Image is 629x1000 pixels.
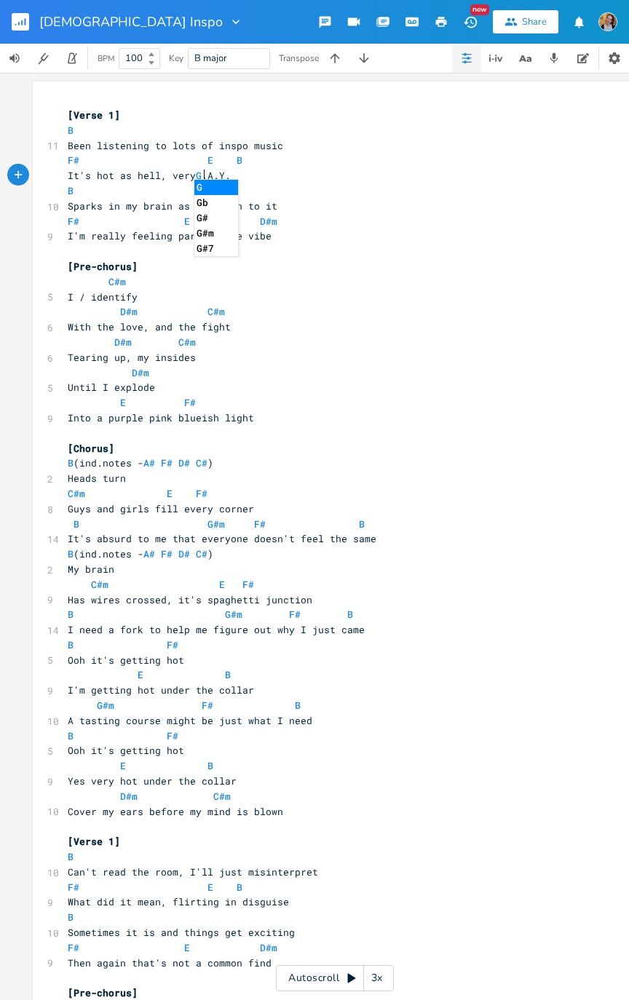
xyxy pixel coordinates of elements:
[196,169,202,182] span: G
[91,578,108,591] span: C#m
[68,411,254,424] span: Into a purple pink blueish light
[169,54,183,63] div: Key
[68,744,184,757] span: Ooh it's getting hot
[68,229,272,242] span: I'm really feeling part of the vibe
[359,517,365,531] span: B
[295,699,301,712] span: B
[194,226,238,241] li: G#m
[598,12,617,31] img: Kirsty Knell
[68,215,79,228] span: F#
[456,9,485,35] button: New
[68,456,74,469] span: B
[68,547,213,560] span: (ind.notes - )
[68,881,79,894] span: F#
[120,396,126,409] span: E
[237,881,242,894] span: B
[225,608,242,621] span: G#m
[68,154,79,167] span: F#
[364,965,390,991] div: 3x
[68,608,74,621] span: B
[120,790,138,803] span: D#m
[184,396,196,409] span: F#
[279,54,319,63] div: Transpose
[68,895,289,908] span: What did it mean, flirting in disguise
[68,108,120,122] span: [Verse 1]
[194,241,238,256] li: G#7
[68,683,254,697] span: I'm getting hot under the collar
[114,336,132,349] span: D#m
[219,578,225,591] span: E
[161,547,173,560] span: F#
[289,608,301,621] span: F#
[493,10,558,33] button: Share
[470,4,489,15] div: New
[178,336,196,349] span: C#m
[68,593,312,606] span: Has wires crossed, it's spaghetti junction
[68,654,184,667] span: Ooh it's getting hot
[207,305,225,318] span: C#m
[260,215,277,228] span: D#m
[68,502,254,515] span: Guys and girls fill every corner
[194,210,238,226] li: G#
[254,517,266,531] span: F#
[39,15,223,28] span: [DEMOGRAPHIC_DATA] Inspo
[202,699,213,712] span: F#
[68,381,155,394] span: Until I explode
[196,547,207,560] span: C#
[68,956,272,969] span: Then again that's not a common find
[167,729,178,742] span: F#
[207,759,213,772] span: B
[196,456,207,469] span: C#
[68,835,120,848] span: [Verse 1]
[68,184,74,197] span: B
[178,456,190,469] span: D#
[68,456,213,469] span: (ind.notes - )
[68,729,74,742] span: B
[207,881,213,894] span: E
[143,547,155,560] span: A#
[68,910,74,924] span: B
[108,275,126,288] span: C#m
[68,199,277,213] span: Sparks in my brain as I listen to it
[68,442,114,455] span: [Chorus]
[184,215,190,228] span: E
[68,169,231,182] span: It's hot as hell, very .A.Y.
[68,865,318,878] span: Can't read the room, I'll just misinterpret
[178,547,190,560] span: D#
[97,699,114,712] span: G#m
[68,547,74,560] span: B
[237,154,242,167] span: B
[68,260,138,273] span: [Pre-chorus]
[68,320,231,333] span: With the love, and the fight
[347,608,353,621] span: B
[68,623,365,636] span: I need a fork to help me figure out why I just came
[225,668,231,681] span: B
[98,55,114,63] div: BPM
[184,941,190,954] span: E
[207,517,225,531] span: G#m
[194,180,238,195] li: G
[68,926,295,939] span: Sometimes it is and things get exciting
[68,941,79,954] span: F#
[68,124,74,137] span: B
[276,965,394,991] div: Autoscroll
[68,774,237,787] span: Yes very hot under the collar
[242,578,254,591] span: F#
[68,805,283,818] span: Cover my ears before my mind is blown
[74,517,79,531] span: B
[68,290,138,303] span: I / identify
[68,532,376,545] span: It's absurd to me that everyone doesn't feel the same
[68,487,85,500] span: C#m
[68,139,283,152] span: Been listening to lots of inspo music
[68,850,74,863] span: B
[68,714,312,727] span: A tasting course might be just what I need
[167,487,173,500] span: E
[207,154,213,167] span: E
[68,563,114,576] span: My brain
[120,759,126,772] span: E
[194,195,238,210] li: Gb
[68,472,126,485] span: Heads turn
[138,668,143,681] span: E
[194,52,227,65] span: B major
[161,456,173,469] span: F#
